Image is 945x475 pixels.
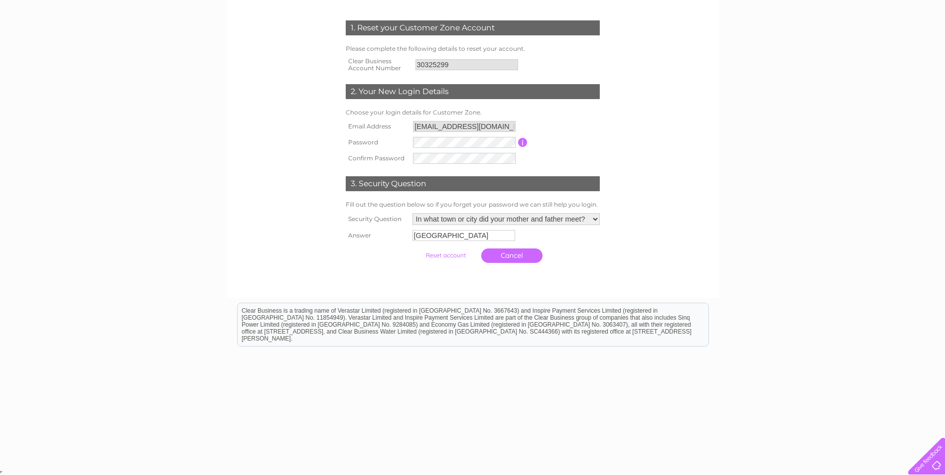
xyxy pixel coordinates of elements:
[343,119,411,134] th: Email Address
[346,84,600,99] div: 2. Your New Login Details
[33,26,84,56] img: logo.png
[343,134,411,150] th: Password
[346,176,600,191] div: 3. Security Question
[915,42,939,50] a: Contact
[346,20,600,35] div: 1. Reset your Customer Zone Account
[894,42,909,50] a: Blog
[343,43,602,55] td: Please complete the following details to reset your account.
[343,199,602,211] td: Fill out the question below so if you forget your password we can still help you login.
[343,211,410,228] th: Security Question
[757,5,826,17] a: 0333 014 3131
[415,248,476,262] input: Submit
[806,42,824,50] a: Water
[518,138,528,147] input: Information
[830,42,852,50] a: Energy
[481,248,542,263] a: Cancel
[858,42,888,50] a: Telecoms
[343,107,602,119] td: Choose your login details for Customer Zone.
[343,228,410,243] th: Answer
[343,55,413,75] th: Clear Business Account Number
[343,150,411,166] th: Confirm Password
[238,5,708,48] div: Clear Business is a trading name of Verastar Limited (registered in [GEOGRAPHIC_DATA] No. 3667643...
